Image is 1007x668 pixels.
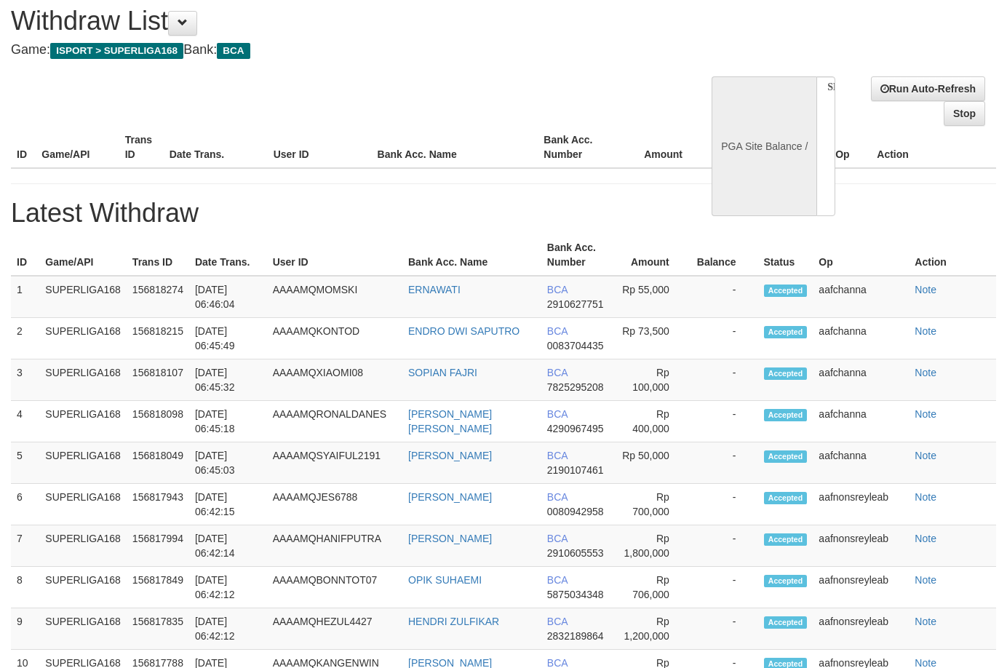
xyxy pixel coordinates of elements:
td: AAAAMQBONNTOT07 [267,567,402,608]
h4: Game: Bank: [11,43,657,57]
th: Balance [691,234,758,276]
a: Note [915,574,936,586]
td: [DATE] 06:42:12 [189,608,267,650]
td: - [691,401,758,442]
th: Action [909,234,996,276]
span: BCA [547,574,568,586]
a: Note [915,491,936,503]
a: ENDRO DWI SAPUTRO [408,325,520,337]
a: Note [915,533,936,544]
th: Trans ID [119,127,164,168]
span: BCA [547,408,568,420]
td: aafchanna [813,401,909,442]
a: [PERSON_NAME] [408,533,492,544]
td: [DATE] 06:42:12 [189,567,267,608]
th: User ID [268,127,372,168]
td: 4 [11,401,39,442]
a: Run Auto-Refresh [871,76,985,101]
td: AAAAMQXIAOMI08 [267,359,402,401]
td: AAAAMQHEZUL4427 [267,608,402,650]
td: SUPERLIGA168 [39,484,127,525]
span: Accepted [764,326,808,338]
td: Rp 100,000 [613,359,691,401]
th: Amount [621,127,704,168]
td: SUPERLIGA168 [39,276,127,318]
td: Rp 706,000 [613,567,691,608]
td: aafnonsreyleab [813,484,909,525]
span: 4290967495 [547,423,604,434]
td: Rp 700,000 [613,484,691,525]
td: 156817994 [127,525,189,567]
span: BCA [547,491,568,503]
td: aafchanna [813,359,909,401]
h1: Withdraw List [11,7,657,36]
th: ID [11,234,39,276]
th: ID [11,127,36,168]
td: aafchanna [813,442,909,484]
td: [DATE] 06:42:14 [189,525,267,567]
td: - [691,318,758,359]
div: PGA Site Balance / [712,76,816,216]
td: - [691,359,758,401]
span: 2190107461 [547,464,604,476]
td: 156818098 [127,401,189,442]
td: 5 [11,442,39,484]
td: 156818107 [127,359,189,401]
span: BCA [547,616,568,627]
td: SUPERLIGA168 [39,525,127,567]
td: SUPERLIGA168 [39,359,127,401]
a: HENDRI ZULFIKAR [408,616,499,627]
span: Accepted [764,285,808,297]
th: Bank Acc. Name [372,127,538,168]
td: 156817943 [127,484,189,525]
a: Note [915,616,936,627]
td: SUPERLIGA168 [39,401,127,442]
td: AAAAMQHANIFPUTRA [267,525,402,567]
td: [DATE] 06:45:18 [189,401,267,442]
span: 2910627751 [547,298,604,310]
span: Accepted [764,450,808,463]
td: AAAAMQMOMSKI [267,276,402,318]
span: BCA [547,367,568,378]
td: 9 [11,608,39,650]
span: Accepted [764,575,808,587]
td: Rp 1,200,000 [613,608,691,650]
h1: Latest Withdraw [11,199,996,228]
span: Accepted [764,616,808,629]
th: Date Trans. [189,234,267,276]
td: [DATE] 06:46:04 [189,276,267,318]
td: aafnonsreyleab [813,567,909,608]
span: Accepted [764,533,808,546]
th: Op [829,127,871,168]
span: BCA [547,533,568,544]
td: 1 [11,276,39,318]
td: 2 [11,318,39,359]
td: AAAAMQJES6788 [267,484,402,525]
td: Rp 73,500 [613,318,691,359]
span: ISPORT > SUPERLIGA168 [50,43,183,59]
td: [DATE] 06:42:15 [189,484,267,525]
th: Bank Acc. Number [538,127,621,168]
td: AAAAMQRONALDANES [267,401,402,442]
a: Stop [944,101,985,126]
th: Game/API [36,127,119,168]
td: aafnonsreyleab [813,608,909,650]
td: 8 [11,567,39,608]
td: [DATE] 06:45:32 [189,359,267,401]
td: [DATE] 06:45:03 [189,442,267,484]
td: 156818274 [127,276,189,318]
th: Balance [704,127,781,168]
span: 2910605553 [547,547,604,559]
span: BCA [217,43,250,59]
a: [PERSON_NAME] [408,450,492,461]
span: BCA [547,325,568,337]
th: Status [758,234,813,276]
td: AAAAMQSYAIFUL2191 [267,442,402,484]
td: Rp 1,800,000 [613,525,691,567]
span: Accepted [764,367,808,380]
td: Rp 55,000 [613,276,691,318]
span: BCA [547,284,568,295]
td: aafchanna [813,318,909,359]
td: SUPERLIGA168 [39,608,127,650]
td: Rp 400,000 [613,401,691,442]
